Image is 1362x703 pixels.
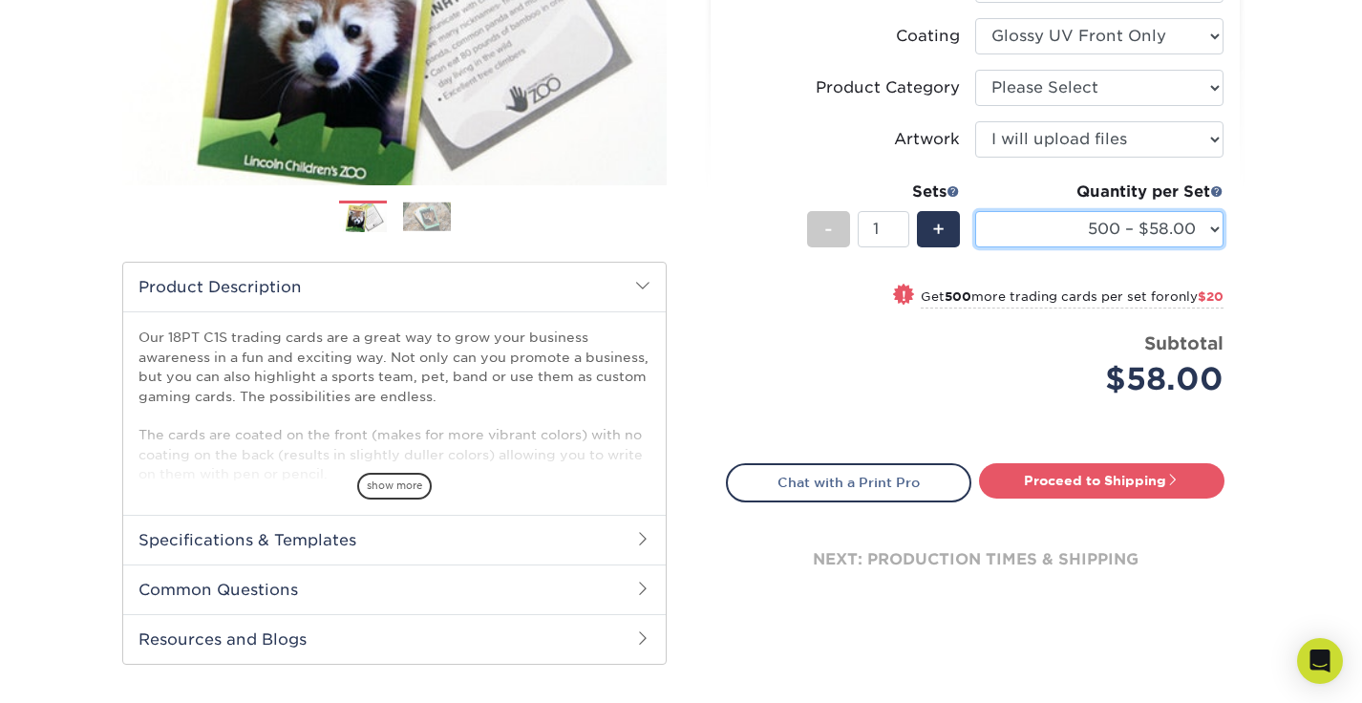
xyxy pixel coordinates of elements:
span: show more [357,473,432,499]
div: Product Category [816,76,960,99]
div: next: production times & shipping [726,502,1224,617]
p: Our 18PT C1S trading cards are a great way to grow your business awareness in a fun and exciting ... [138,328,650,483]
a: Proceed to Shipping [979,463,1224,498]
img: Trading Cards 02 [403,202,451,231]
div: Artwork [894,128,960,151]
div: Sets [807,181,960,203]
strong: 500 [945,289,971,304]
h2: Common Questions [123,565,666,614]
small: Get more trading cards per set for [921,289,1224,309]
div: Quantity per Set [975,181,1224,203]
a: Chat with a Print Pro [726,463,971,501]
span: ! [902,286,906,306]
div: $58.00 [990,356,1224,402]
h2: Product Description [123,263,666,311]
span: only [1170,289,1224,304]
span: + [932,215,945,244]
h2: Specifications & Templates [123,515,666,565]
img: Trading Cards 01 [339,202,387,235]
h2: Resources and Blogs [123,614,666,664]
div: Coating [896,25,960,48]
span: $20 [1198,289,1224,304]
div: Open Intercom Messenger [1297,638,1343,684]
strong: Subtotal [1144,332,1224,353]
span: - [824,215,833,244]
